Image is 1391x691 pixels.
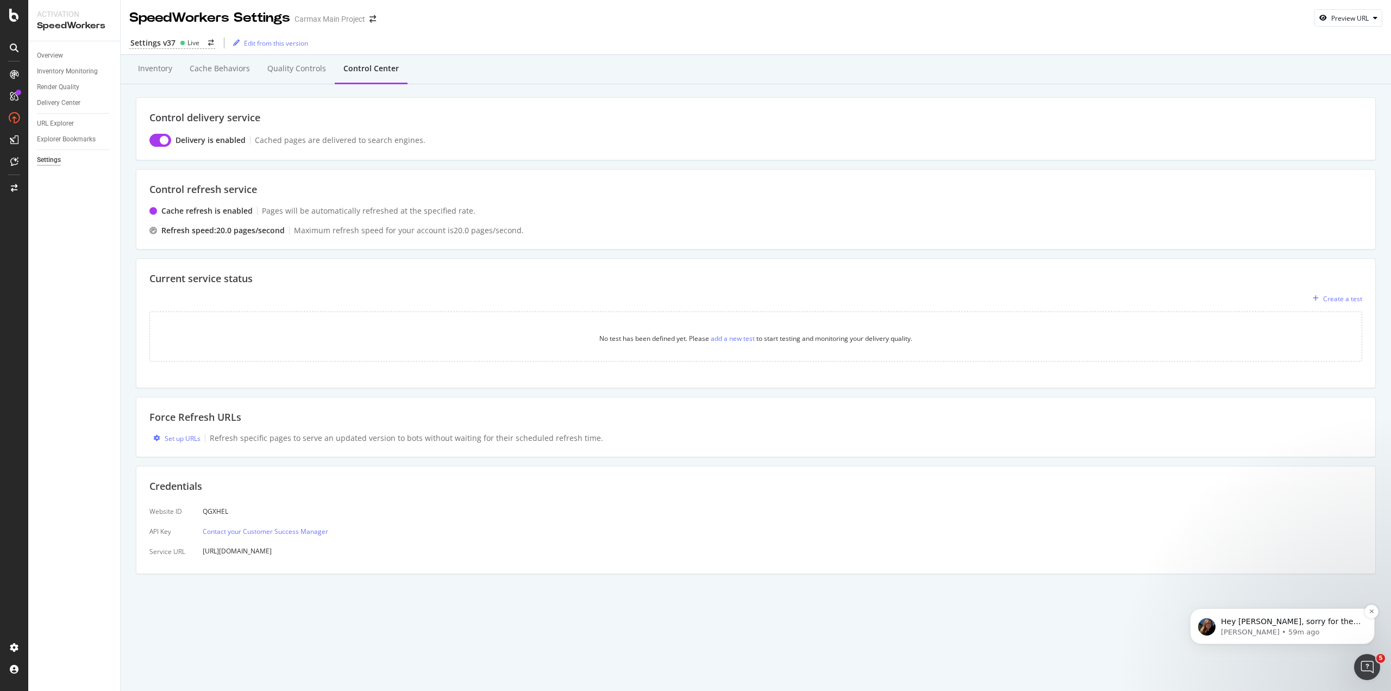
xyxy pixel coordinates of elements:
button: Contact your Customer Success Manager [203,525,328,538]
div: Inventory [138,63,172,74]
div: No test has been defined yet. Please to start testing and monitoring your delivery quality. [599,334,912,343]
a: Contact your Customer Success Manager [203,527,328,536]
div: SpeedWorkers Settings [129,9,290,27]
a: Settings [37,154,112,166]
button: Preview URL [1314,9,1382,27]
div: Create a test [1323,294,1362,303]
div: arrow-right-arrow-left [208,40,214,46]
div: Settings [37,154,61,166]
div: Refresh specific pages to serve an updated version to bots without waiting for their scheduled re... [210,433,603,444]
div: add a new test [711,334,755,343]
div: Set up URLs [165,434,200,443]
div: Control Center [343,63,399,74]
div: Maximum refresh speed for your account is 20.0 pages /second. [294,225,524,236]
a: Explorer Bookmarks [37,134,112,145]
div: Edit from this version [244,39,308,48]
div: Quality Controls [267,63,326,74]
div: Cache behaviors [190,63,250,74]
div: API Key [149,520,185,543]
div: Current service status [149,272,1362,286]
div: Live [187,38,199,47]
div: Explorer Bookmarks [37,134,96,145]
div: QGXHEL [203,502,328,520]
div: Credentials [149,480,1362,494]
a: URL Explorer [37,118,112,129]
span: 5 [1376,654,1385,663]
div: Pages will be automatically refreshed at the specified rate. [262,206,475,216]
div: Control refresh service [149,183,1362,197]
iframe: Intercom notifications message [1174,586,1391,662]
button: Create a test [1308,290,1362,307]
div: Service URL [149,543,185,561]
div: [URL][DOMAIN_NAME] [203,542,328,560]
a: Render Quality [37,82,112,93]
button: Set up URLs [149,433,200,444]
div: Overview [37,50,63,61]
div: Carmax Main Project [295,14,365,24]
a: Delivery Center [37,97,112,109]
a: Inventory Monitoring [37,66,112,77]
div: Control delivery service [149,111,1362,125]
div: Delivery Center [37,97,80,109]
div: Force Refresh URLs [149,410,1362,425]
div: Cached pages are delivered to search engines. [255,135,425,146]
div: Cache refresh is enabled [161,206,253,216]
div: Delivery is enabled [176,135,246,146]
iframe: Intercom live chat [1354,654,1380,680]
div: Activation [37,9,111,20]
a: Overview [37,50,112,61]
div: Settings v37 [130,38,176,48]
div: Inventory Monitoring [37,66,98,77]
div: Render Quality [37,82,79,93]
div: Refresh speed: 20.0 pages /second [161,225,285,236]
div: Preview URL [1331,14,1369,23]
div: SpeedWorkers [37,20,111,32]
button: Edit from this version [229,34,308,52]
div: Website ID [149,502,185,520]
div: arrow-right-arrow-left [369,15,376,23]
div: URL Explorer [37,118,74,129]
